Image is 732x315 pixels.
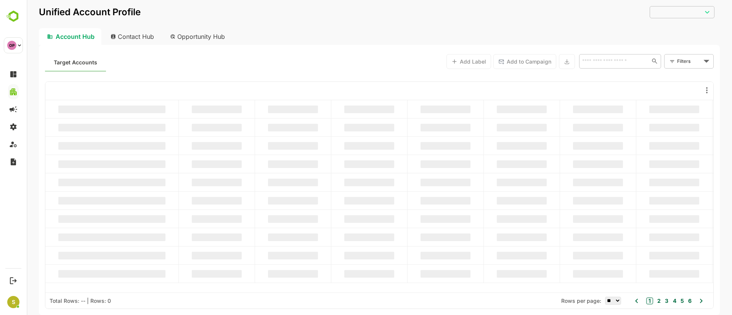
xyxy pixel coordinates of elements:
[467,54,530,69] button: Add to Campaign
[420,54,464,69] button: Add Label
[652,297,657,305] button: 5
[12,8,114,17] p: Unified Account Profile
[78,28,134,45] div: Contact Hub
[623,5,688,19] div: ​
[629,297,634,305] button: 2
[532,54,548,69] button: Export the selected data as CSV
[27,58,71,67] span: Known accounts you’ve identified to target - imported from CRM, Offline upload, or promoted from ...
[137,28,205,45] div: Opportunity Hub
[7,296,19,308] div: S
[650,53,687,69] div: Filters
[12,28,75,45] div: Account Hub
[7,41,16,50] div: OP
[660,297,665,305] button: 6
[535,297,575,304] span: Rows per page:
[23,297,84,304] div: Total Rows: -- | Rows: 0
[644,297,650,305] button: 4
[4,9,23,24] img: BambooboxLogoMark.f1c84d78b4c51b1a7b5f700c9845e183.svg
[8,275,18,286] button: Logout
[636,297,642,305] button: 3
[650,57,675,65] div: Filters
[620,297,626,304] button: 1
